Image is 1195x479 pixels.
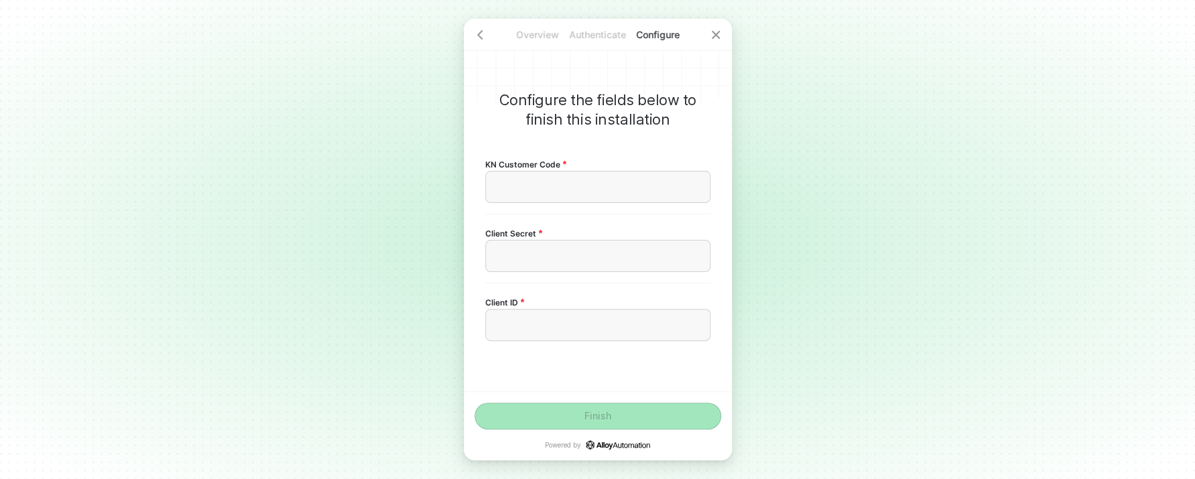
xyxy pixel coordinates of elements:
[485,159,566,170] span: KN Customer Code
[544,440,650,450] p: Powered by
[485,297,524,308] span: Client ID
[586,440,650,450] a: icon-success
[485,90,710,129] p: Configure the fields below to finish this installation
[568,28,628,42] p: Authenticate
[710,29,721,40] span: icon-close
[475,29,485,40] span: icon-arrow-left
[628,28,688,42] p: Configure
[507,28,568,42] p: Overview
[475,403,721,429] button: Finish
[485,228,542,239] span: Client Secret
